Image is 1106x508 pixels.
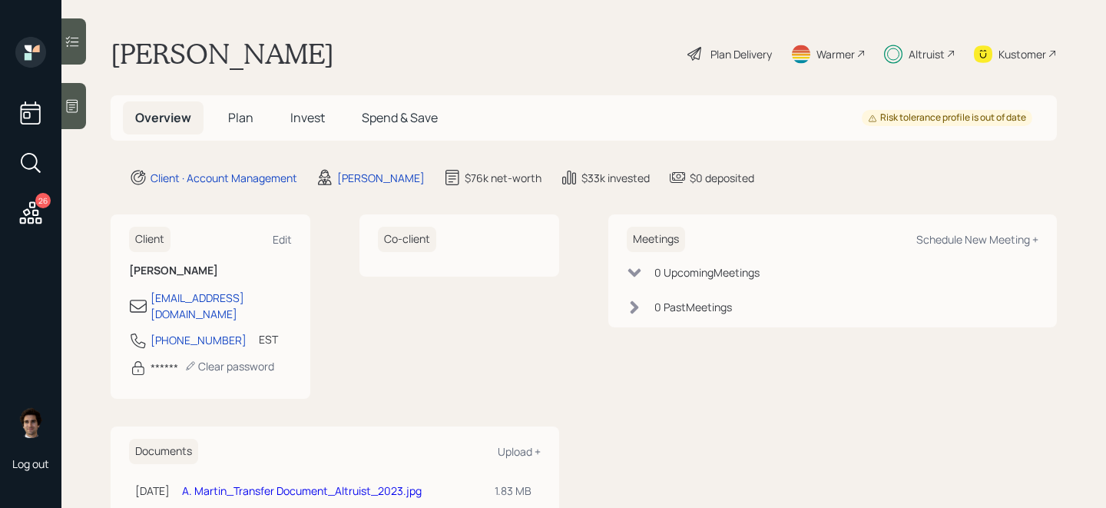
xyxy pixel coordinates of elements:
h6: [PERSON_NAME] [129,264,292,277]
div: Upload + [498,444,541,459]
span: Spend & Save [362,109,438,126]
h6: Client [129,227,171,252]
span: Overview [135,109,191,126]
div: Warmer [816,46,855,62]
div: [PHONE_NUMBER] [151,332,247,348]
div: $0 deposited [690,170,754,186]
h1: [PERSON_NAME] [111,37,334,71]
div: 0 Upcoming Meeting s [654,264,760,281]
div: Altruist [909,46,945,62]
div: [PERSON_NAME] [337,170,425,186]
div: EST [259,331,278,347]
div: $33k invested [581,170,650,186]
h6: Co-client [378,227,436,252]
span: Invest [290,109,325,126]
div: Clear password [184,359,274,374]
span: Plan [228,109,253,126]
div: Schedule New Meeting + [916,232,1038,247]
img: harrison-schaefer-headshot-2.png [15,407,46,438]
div: Edit [273,232,292,247]
div: Log out [12,457,49,471]
div: Risk tolerance profile is out of date [868,111,1026,125]
a: A. Martin_Transfer Document_Altruist_2023.jpg [182,483,422,498]
h6: Meetings [627,227,685,252]
h6: Documents [129,439,198,464]
div: 1.83 MB [495,483,535,499]
div: Plan Delivery [710,46,772,62]
div: Kustomer [998,46,1046,62]
div: Client · Account Management [151,170,297,186]
div: 0 Past Meeting s [654,299,732,315]
div: [DATE] [135,483,170,499]
div: [EMAIL_ADDRESS][DOMAIN_NAME] [151,290,292,322]
div: $76k net-worth [465,170,541,186]
div: 26 [35,193,51,208]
